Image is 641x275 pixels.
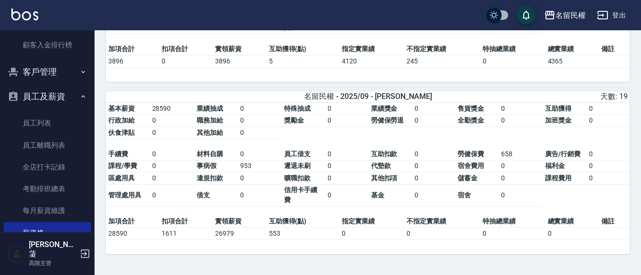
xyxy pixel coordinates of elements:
td: 實領薪資 [213,43,266,55]
span: 手續費 [108,150,128,158]
span: 代墊款 [371,162,391,169]
h5: [PERSON_NAME]蓤 [29,240,77,259]
span: 宿舍 [458,191,471,199]
td: 4120 [339,55,404,67]
span: 勞健保費 [458,150,484,158]
span: 員工借支 [284,150,311,158]
table: a dense table [106,103,630,216]
td: 0 [587,115,630,127]
span: 福利金 [545,162,565,169]
td: 0 [150,160,195,172]
button: save [517,6,536,25]
span: 借支 [197,191,210,199]
span: 業績獎金 [371,105,398,112]
span: 獎勵金 [284,116,304,124]
td: 658 [499,148,543,160]
button: 客戶管理 [4,60,91,84]
td: 0 [150,127,195,139]
a: 全店打卡記錄 [4,156,91,178]
a: 員工離職列表 [4,134,91,156]
span: 課程/學費 [108,162,137,169]
td: 1611 [159,228,213,240]
td: 0 [150,184,195,206]
span: 其他加給 [197,129,223,136]
td: 0 [412,172,455,185]
span: 行政加給 [108,116,135,124]
td: 0 [587,172,630,185]
td: 0 [325,160,368,172]
span: 遲退未刷 [284,162,311,169]
td: 0 [587,103,630,115]
p: 高階主管 [29,259,77,267]
td: 553 [267,228,339,240]
td: 0 [480,228,545,240]
td: 245 [404,55,480,67]
td: 0 [412,160,455,172]
td: 953 [238,160,282,172]
button: 名留民權 [540,6,589,25]
td: 特抽總業績 [480,215,545,228]
td: 0 [238,127,282,139]
td: 實領薪資 [213,215,266,228]
td: 0 [325,184,368,206]
td: 不指定實業績 [404,215,480,228]
span: 曠職扣款 [284,174,311,182]
img: Person [8,244,26,263]
span: 業績抽成 [197,105,223,112]
span: 課程費用 [545,174,572,182]
span: 事病假 [197,162,217,169]
td: 指定實業績 [339,215,404,228]
td: 0 [412,148,455,160]
td: 加項合計 [106,215,159,228]
td: 0 [499,160,543,172]
span: 伙食津貼 [108,129,135,136]
td: 0 [404,228,480,240]
span: 勞健保勞退 [371,116,404,124]
td: 備註 [599,43,630,55]
td: 0 [499,184,543,206]
td: 0 [150,172,195,185]
td: 互助獲得(點) [267,43,339,55]
a: 每月薪資維護 [4,200,91,222]
span: 加班獎金 [545,116,572,124]
td: 0 [150,148,195,160]
span: 名留民權 - 2025/09 - [PERSON_NAME] [304,92,432,102]
td: 28590 [150,103,195,115]
td: 不指定實業績 [404,43,480,55]
span: 儲蓄金 [458,174,477,182]
span: 區處用具 [108,174,135,182]
td: 加項合計 [106,43,159,55]
td: 0 [159,55,213,67]
td: 0 [480,55,545,67]
td: 0 [499,172,543,185]
td: 28590 [106,228,159,240]
td: 0 [325,148,368,160]
td: 指定實業績 [339,43,404,55]
td: 互助獲得(點) [267,215,339,228]
td: 總實業績 [546,215,599,228]
td: 扣項合計 [159,43,213,55]
td: 0 [325,115,368,127]
td: 0 [325,172,368,185]
div: 名留民權 [555,9,586,21]
button: 登出 [593,7,630,24]
div: 天數: 19 [456,92,628,102]
td: 0 [587,148,630,160]
span: 互助獲得 [545,105,572,112]
span: 互助扣款 [371,150,398,158]
a: 薪資條 [4,222,91,244]
td: 0 [412,115,455,127]
td: 0 [546,228,599,240]
td: 0 [412,184,455,206]
td: 0 [238,103,282,115]
td: 3896 [213,55,266,67]
td: 0 [339,228,404,240]
span: 廣告/行銷費 [545,150,580,158]
span: 全勤獎金 [458,116,484,124]
td: 特抽總業績 [480,43,545,55]
span: 其他扣項 [371,174,398,182]
td: 總實業績 [546,43,599,55]
span: 材料自購 [197,150,223,158]
td: 0 [499,115,543,127]
span: 基金 [371,191,384,199]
